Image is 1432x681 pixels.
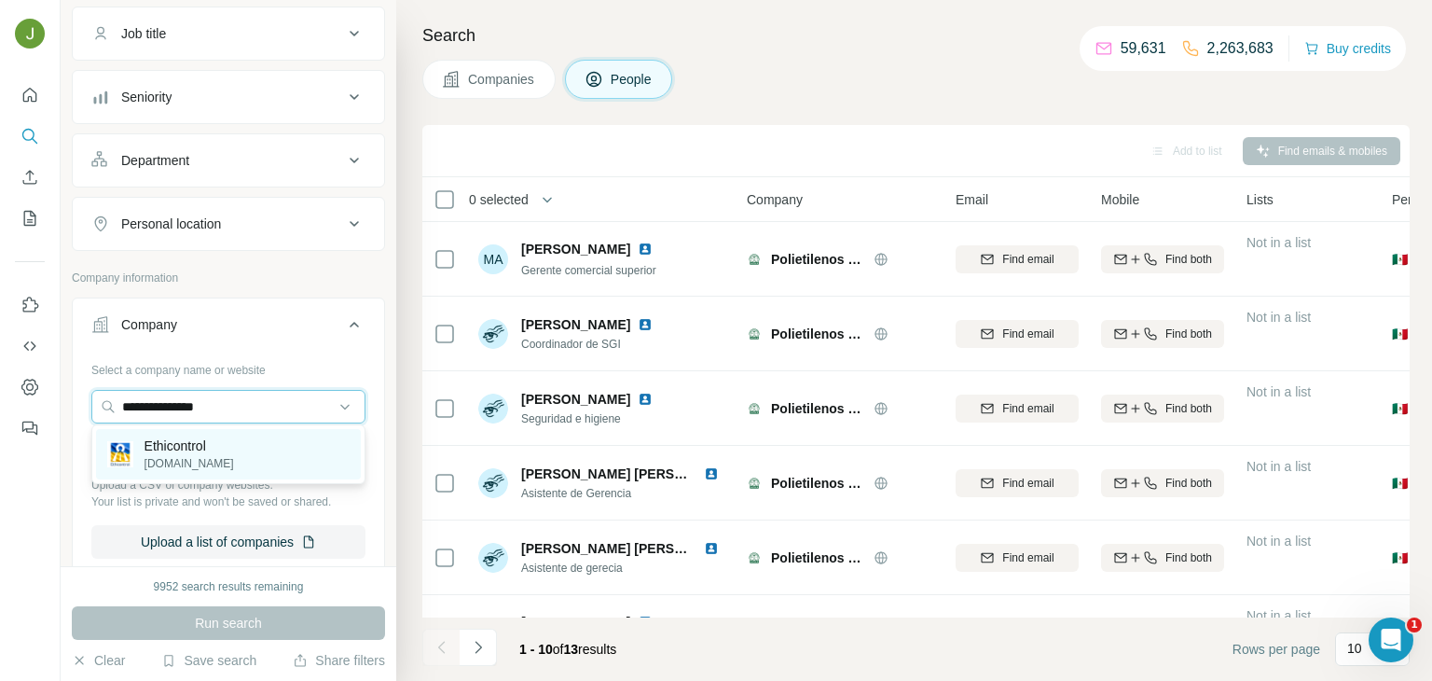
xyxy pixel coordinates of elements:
[1392,399,1408,418] span: 🇲🇽
[956,190,988,209] span: Email
[638,317,653,332] img: LinkedIn logo
[638,242,653,257] img: LinkedIn logo
[15,19,45,49] img: Avatar
[15,411,45,445] button: Feedback
[521,541,744,556] span: [PERSON_NAME] [PERSON_NAME]
[521,560,726,577] span: Asistente de gerecia
[704,466,719,481] img: LinkedIn logo
[1392,250,1408,269] span: 🇲🇽
[1165,549,1212,566] span: Find both
[72,651,125,670] button: Clear
[771,399,864,418] span: Polietilenos azteca
[521,485,726,502] span: Asistente de Gerencia
[638,392,653,407] img: LinkedIn logo
[1304,35,1391,62] button: Buy credits
[1101,190,1139,209] span: Mobile
[747,401,762,416] img: Logo of Polietilenos azteca
[91,493,365,510] p: Your list is private and won't be saved or shared.
[1101,245,1224,273] button: Find both
[956,245,1079,273] button: Find email
[956,320,1079,348] button: Find email
[521,242,630,257] span: [PERSON_NAME]
[478,394,508,424] img: Avatar
[747,252,762,267] img: Logo of Polietilenos azteca
[1407,618,1422,632] span: 1
[1101,544,1224,572] button: Find both
[1369,618,1413,662] iframe: Intercom live chat
[478,618,508,647] div: IS
[161,651,256,670] button: Save search
[638,615,653,630] img: LinkedIn logo
[478,543,508,573] img: Avatar
[121,24,166,43] div: Job title
[154,578,304,595] div: 9952 search results remaining
[1347,639,1362,658] p: 10
[73,302,384,354] button: Company
[956,395,1079,423] button: Find email
[1002,475,1053,492] span: Find email
[121,88,172,106] div: Seniority
[1392,325,1408,343] span: 🇲🇽
[771,549,864,567] span: Polietilenos azteca
[771,250,864,269] span: Polietilenos azteca
[1232,640,1320,659] span: Rows per page
[15,370,45,404] button: Dashboard
[121,315,177,334] div: Company
[747,327,762,341] img: Logo of Polietilenos azteca
[521,317,630,332] span: [PERSON_NAME]
[519,642,553,657] span: 1 - 10
[73,138,384,183] button: Department
[747,550,762,565] img: Logo of Polietilenos azteca
[1101,395,1224,423] button: Find both
[1392,549,1408,567] span: 🇲🇽
[145,455,234,472] p: [DOMAIN_NAME]
[1165,251,1212,268] span: Find both
[1246,608,1311,623] span: Not in a list
[771,474,864,493] span: Polietilenos azteca
[1207,37,1274,60] p: 2,263,683
[15,288,45,322] button: Use Surfe on LinkedIn
[1165,400,1212,417] span: Find both
[553,642,564,657] span: of
[747,190,803,209] span: Company
[72,270,385,286] p: Company information
[1392,474,1408,493] span: 🇲🇽
[771,325,864,343] span: Polietilenos azteca
[121,215,221,233] div: Personal location
[73,202,384,246] button: Personal location
[469,190,529,209] span: 0 selected
[1246,384,1311,399] span: Not in a list
[1246,459,1311,474] span: Not in a list
[611,70,654,89] span: People
[704,541,719,556] img: LinkedIn logo
[1002,251,1053,268] span: Find email
[15,78,45,112] button: Quick start
[1246,534,1311,549] span: Not in a list
[521,390,630,409] span: [PERSON_NAME]
[145,437,234,455] p: Ethicontrol
[521,613,630,632] span: [PERSON_NAME]
[521,264,656,277] span: Gerente comercial superior
[478,468,508,498] img: Avatar
[521,336,660,353] span: Coordinador de SGI
[747,476,762,491] img: Logo of Polietilenos azteca
[519,642,616,657] span: results
[15,329,45,363] button: Use Surfe API
[521,466,744,481] span: [PERSON_NAME] [PERSON_NAME]
[468,70,536,89] span: Companies
[91,525,365,559] button: Upload a list of companies
[73,75,384,119] button: Seniority
[422,22,1410,49] h4: Search
[293,651,385,670] button: Share filters
[1246,190,1274,209] span: Lists
[1002,400,1053,417] span: Find email
[1246,310,1311,325] span: Not in a list
[15,160,45,194] button: Enrich CSV
[15,119,45,153] button: Search
[478,244,508,274] div: MA
[478,319,508,349] img: Avatar
[956,544,1079,572] button: Find email
[1246,235,1311,250] span: Not in a list
[1101,320,1224,348] button: Find both
[91,354,365,379] div: Select a company name or website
